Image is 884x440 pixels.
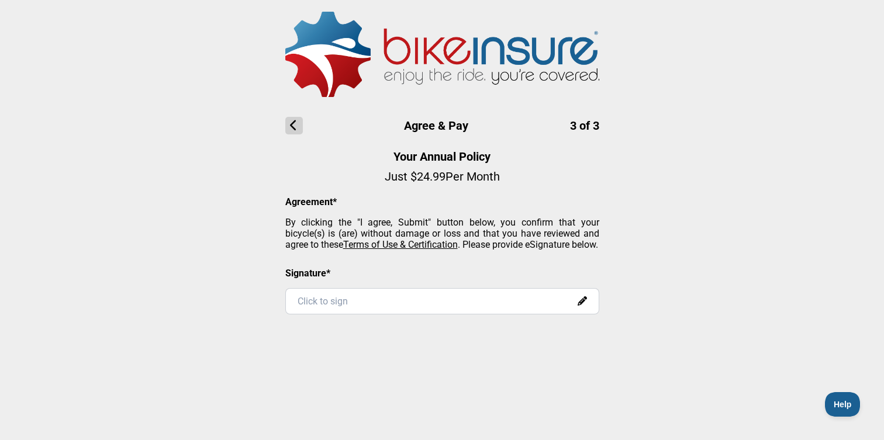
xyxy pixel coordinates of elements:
u: Terms of Use & Certification [343,239,458,250]
strong: Agreement* [285,196,337,207]
div: Click to sign [285,288,599,314]
p: By clicking the "I agree, Submit" button below, you confirm that your bicycle(s) is (are) without... [285,217,599,250]
h1: Agree & Pay [285,117,599,134]
span: 3 of 3 [570,119,599,133]
iframe: Toggle Customer Support [825,392,861,417]
h2: Your Annual Policy [285,150,599,164]
p: Just $ 24.99 Per Month [285,169,599,183]
p: Signature* [285,268,599,279]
